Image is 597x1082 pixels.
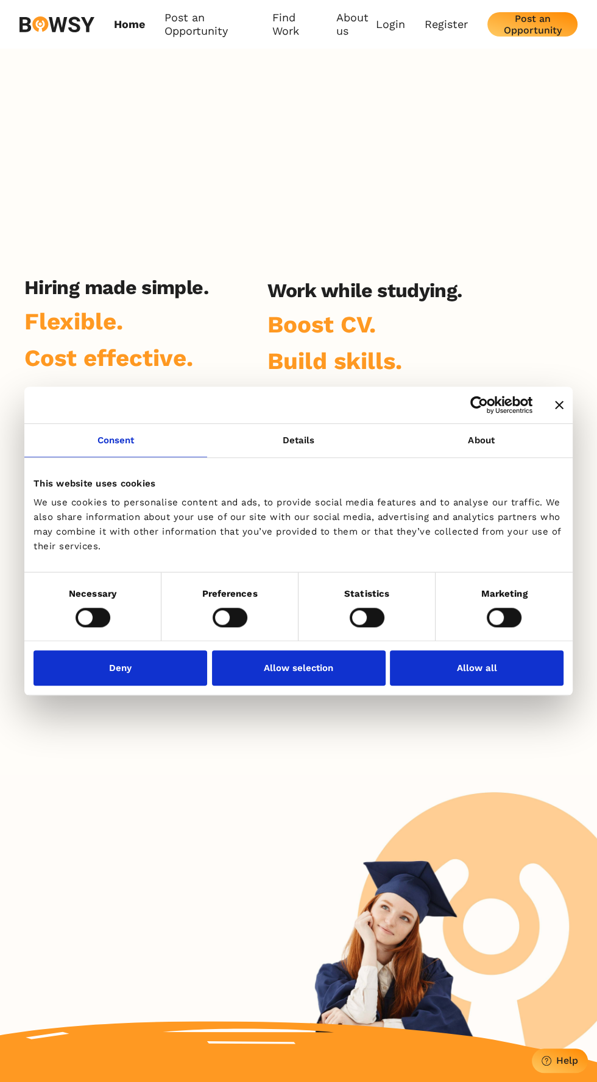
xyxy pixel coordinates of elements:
[24,344,193,371] span: Cost effective.
[19,16,94,33] img: svg%3e
[344,588,389,599] strong: Statistics
[390,650,563,686] button: Allow all
[24,276,208,299] h2: Hiring made simple.
[497,13,568,36] div: Post an Opportunity
[202,588,257,599] strong: Preferences
[425,18,468,31] a: Register
[267,279,462,302] h2: Work while studying.
[426,396,532,414] a: Usercentrics Cookiebot - opens in a new window
[69,588,116,599] strong: Necessary
[24,307,123,335] span: Flexible.
[207,424,390,457] a: Details
[24,424,207,457] a: Consent
[34,476,563,491] div: This website uses cookies
[556,1055,578,1066] div: Help
[487,12,578,37] button: Post an Opportunity
[267,311,376,338] span: Boost CV.
[34,650,207,686] button: Deny
[212,650,386,686] button: Allow selection
[390,424,573,457] a: About
[114,11,145,38] a: Home
[532,1049,588,1073] button: Help
[555,401,563,409] button: Close banner
[481,588,528,599] strong: Marketing
[376,18,405,31] a: Login
[267,347,402,374] span: Build skills.
[34,495,563,553] div: We use cookies to personalise content and ads, to provide social media features and to analyse ou...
